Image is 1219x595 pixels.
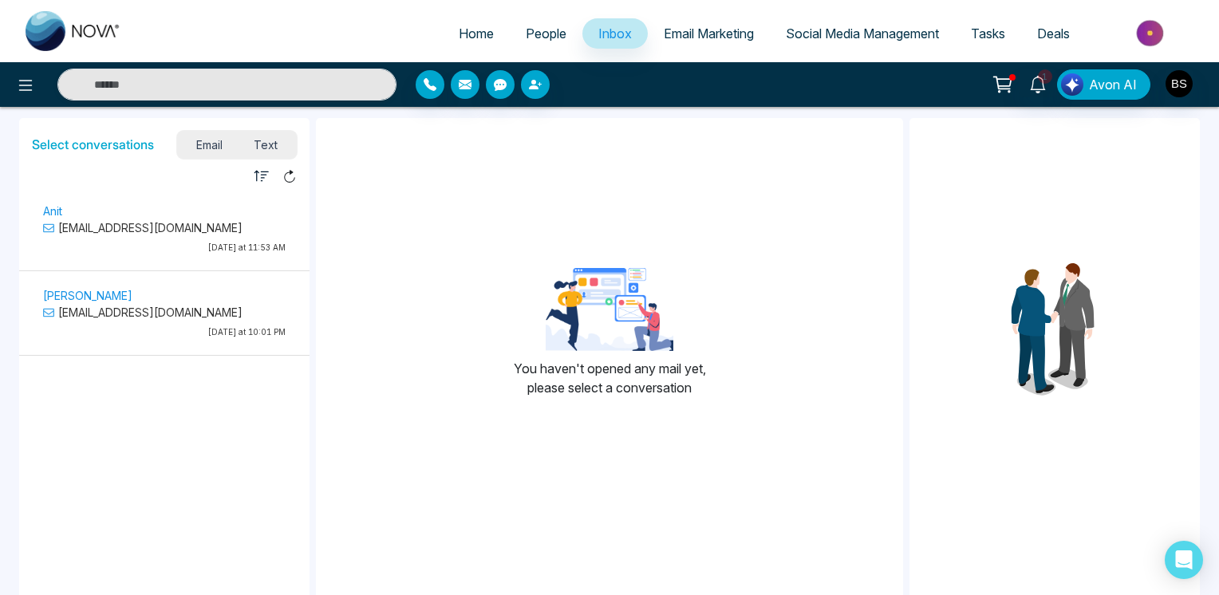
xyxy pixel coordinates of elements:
[1019,69,1057,97] a: 1
[526,26,566,41] span: People
[514,359,706,397] p: You haven't opened any mail yet, please select a conversation
[582,18,648,49] a: Inbox
[648,18,770,49] a: Email Marketing
[43,326,286,338] p: [DATE] at 10:01 PM
[955,18,1021,49] a: Tasks
[598,26,632,41] span: Inbox
[43,203,286,219] p: Anit
[664,26,754,41] span: Email Marketing
[1061,73,1083,96] img: Lead Flow
[1165,541,1203,579] div: Open Intercom Messenger
[26,11,121,51] img: Nova CRM Logo
[1038,69,1052,84] span: 1
[971,26,1005,41] span: Tasks
[459,26,494,41] span: Home
[786,26,939,41] span: Social Media Management
[510,18,582,49] a: People
[443,18,510,49] a: Home
[1094,15,1209,51] img: Market-place.gif
[43,287,286,304] p: [PERSON_NAME]
[43,219,286,236] p: [EMAIL_ADDRESS][DOMAIN_NAME]
[239,134,294,156] span: Text
[1037,26,1070,41] span: Deals
[43,242,286,254] p: [DATE] at 11:53 AM
[1057,69,1150,100] button: Avon AI
[43,304,286,321] p: [EMAIL_ADDRESS][DOMAIN_NAME]
[1166,70,1193,97] img: User Avatar
[546,268,673,350] img: landing-page-for-google-ads-3.png
[1021,18,1086,49] a: Deals
[770,18,955,49] a: Social Media Management
[180,134,239,156] span: Email
[32,137,154,152] h5: Select conversations
[1089,75,1137,94] span: Avon AI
